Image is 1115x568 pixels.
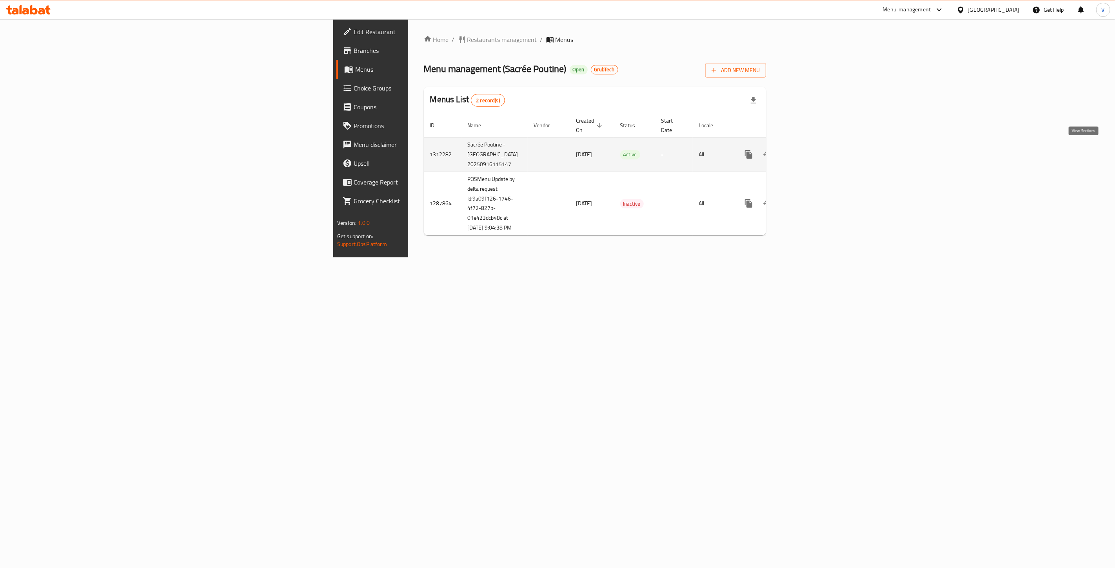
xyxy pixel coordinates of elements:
nav: breadcrumb [424,35,766,44]
span: [DATE] [576,149,592,159]
a: Coupons [336,98,519,116]
span: Upsell [354,159,513,168]
span: Branches [354,46,513,55]
table: enhanced table [424,114,821,236]
a: Support.OpsPlatform [337,239,387,249]
span: Created On [576,116,605,135]
span: Coverage Report [354,177,513,187]
td: - [655,137,693,172]
span: GrubTech [591,66,618,73]
a: Menu disclaimer [336,135,519,154]
button: Add New Menu [705,63,766,78]
span: Menu disclaimer [354,140,513,149]
a: Branches [336,41,519,60]
span: Add New Menu [712,65,760,75]
div: Menu-management [883,5,931,14]
span: Promotions [354,121,513,130]
h2: Menus List [430,94,505,107]
a: Upsell [336,154,519,173]
td: All [693,172,733,235]
td: - [655,172,693,235]
span: Name [468,121,492,130]
span: 1.0.0 [358,218,370,228]
span: [DATE] [576,198,592,208]
span: Menu management ( Sacrée Poutine ) [424,60,567,78]
span: Menus [355,65,513,74]
div: Total records count [471,94,505,107]
th: Actions [733,114,821,137]
span: Start Date [661,116,683,135]
span: Active [620,150,640,159]
a: Choice Groups [336,79,519,98]
span: Status [620,121,646,130]
li: / [540,35,543,44]
td: All [693,137,733,172]
span: Coupons [354,102,513,112]
button: more [739,194,758,213]
span: Vendor [534,121,561,130]
a: Coverage Report [336,173,519,192]
div: Open [570,65,588,74]
div: [GEOGRAPHIC_DATA] [968,5,1020,14]
span: Locale [699,121,724,130]
span: Inactive [620,199,644,208]
button: Change Status [758,145,777,164]
span: Grocery Checklist [354,196,513,206]
span: Edit Restaurant [354,27,513,36]
a: Promotions [336,116,519,135]
button: Change Status [758,194,777,213]
span: ID [430,121,445,130]
a: Grocery Checklist [336,192,519,210]
span: Choice Groups [354,83,513,93]
span: V [1102,5,1105,14]
span: 2 record(s) [471,97,505,104]
a: Edit Restaurant [336,22,519,41]
span: Menus [556,35,574,44]
span: Version: [337,218,356,228]
button: more [739,145,758,164]
span: Get support on: [337,231,373,241]
a: Menus [336,60,519,79]
div: Inactive [620,199,644,208]
div: Active [620,150,640,159]
span: Open [570,66,588,73]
